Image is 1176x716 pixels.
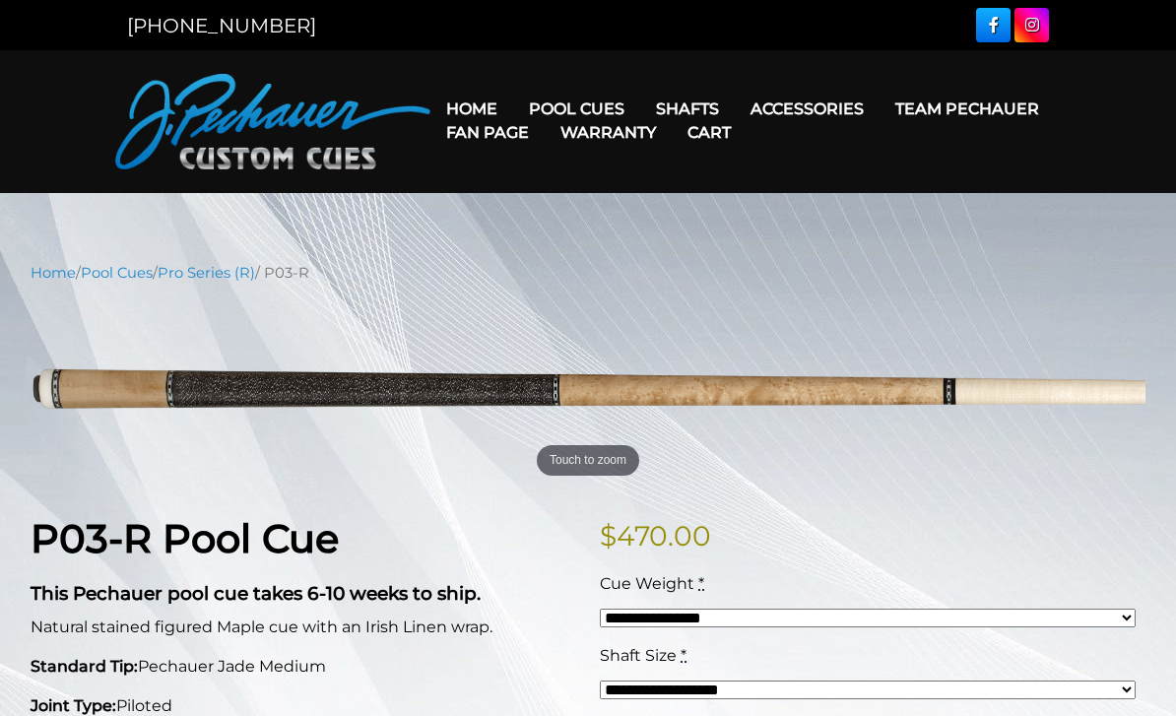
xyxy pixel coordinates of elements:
a: Pro Series (R) [158,264,255,282]
strong: This Pechauer pool cue takes 6-10 weeks to ship. [31,582,481,605]
span: $ [600,519,617,553]
a: Accessories [735,84,880,134]
a: Warranty [545,107,672,158]
a: Home [31,264,76,282]
a: Pool Cues [81,264,153,282]
img: P03-N.png [31,298,1145,484]
bdi: 470.00 [600,519,711,553]
a: Home [430,84,513,134]
strong: Joint Type: [31,696,116,715]
strong: Standard Tip: [31,657,138,676]
a: Fan Page [430,107,545,158]
p: Natural stained figured Maple cue with an Irish Linen wrap. [31,616,576,639]
a: [PHONE_NUMBER] [127,14,316,37]
span: Shaft Size [600,646,677,665]
p: Pechauer Jade Medium [31,655,576,679]
a: Pool Cues [513,84,640,134]
strong: P03-R Pool Cue [31,514,339,562]
abbr: required [681,646,686,665]
span: Cue Weight [600,574,694,593]
a: Team Pechauer [880,84,1055,134]
img: Pechauer Custom Cues [115,74,430,169]
abbr: required [698,574,704,593]
a: Touch to zoom [31,298,1145,484]
nav: Breadcrumb [31,262,1145,284]
a: Cart [672,107,747,158]
a: Shafts [640,84,735,134]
